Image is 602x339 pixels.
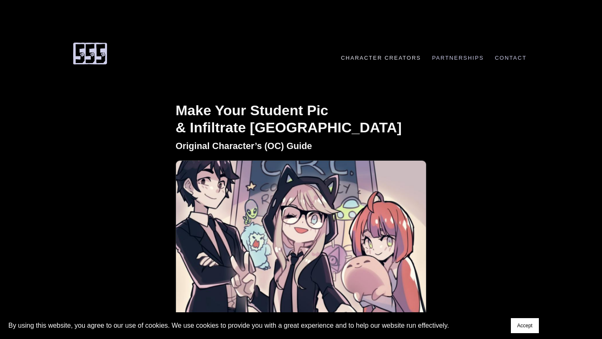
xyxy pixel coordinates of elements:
[490,55,531,61] a: Contact
[511,318,539,333] button: Accept
[517,323,533,329] span: Accept
[8,320,449,331] p: By using this website, you agree to our use of cookies. We use cookies to provide you with a grea...
[176,140,426,152] h2: Original Character’s (OC) Guide
[71,46,109,59] a: 555 Comic
[176,102,426,136] h1: Make Your Student Pic & Infiltrate [GEOGRAPHIC_DATA]
[337,55,425,61] a: Character Creators
[428,55,488,61] a: Partnerships
[71,42,109,65] img: 555 Comic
